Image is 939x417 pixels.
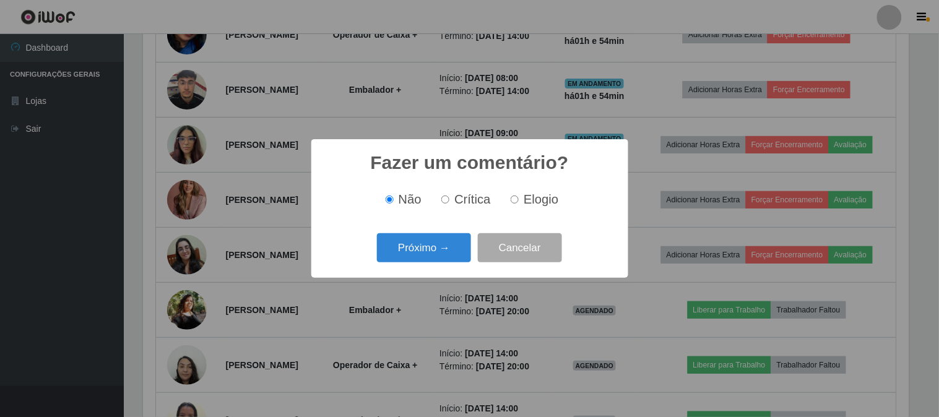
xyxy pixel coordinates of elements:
[511,196,519,204] input: Elogio
[399,192,422,206] span: Não
[370,152,568,174] h2: Fazer um comentário?
[441,196,449,204] input: Crítica
[386,196,394,204] input: Não
[454,192,491,206] span: Crítica
[478,233,562,262] button: Cancelar
[377,233,471,262] button: Próximo →
[524,192,558,206] span: Elogio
